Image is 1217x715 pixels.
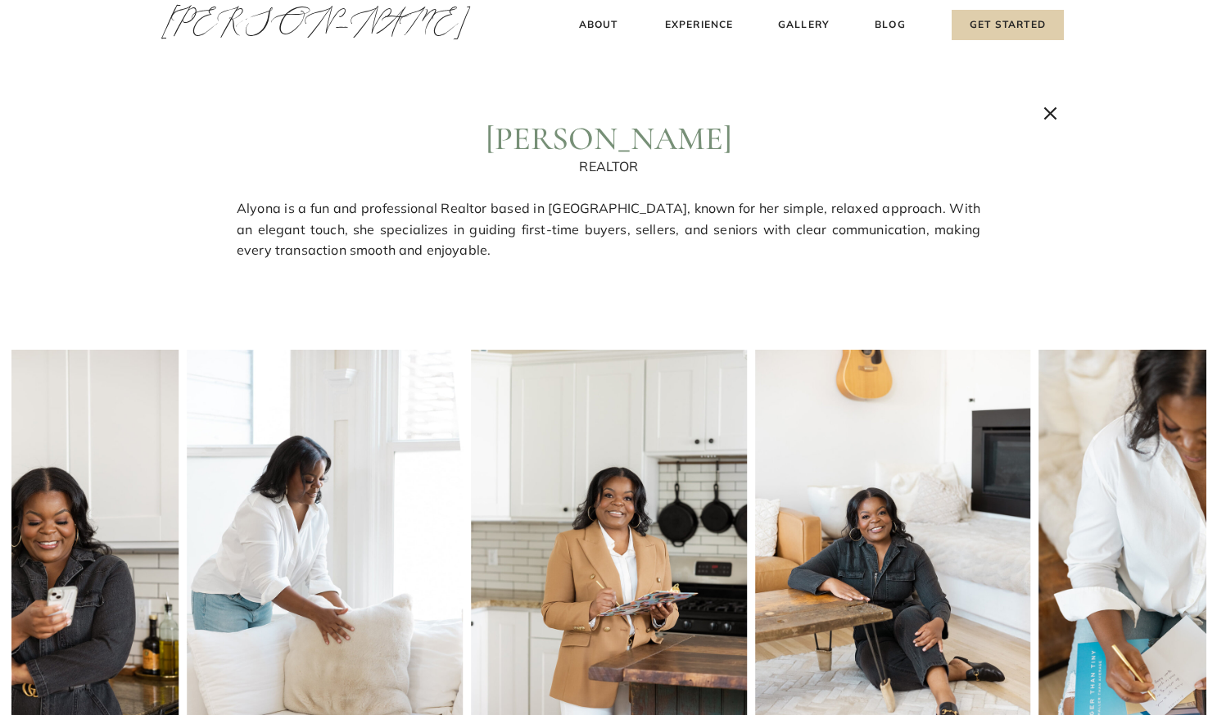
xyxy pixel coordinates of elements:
a: About [574,16,622,34]
a: Experience [663,16,735,34]
h2: [PERSON_NAME] [428,119,789,156]
a: Gallery [776,16,831,34]
a: Blog [871,16,909,34]
p: Alyona is a fun and professional Realtor based in [GEOGRAPHIC_DATA], known for her simple, relaxe... [237,198,980,324]
h2: realtor [426,156,792,170]
a: Get Started [952,10,1064,40]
